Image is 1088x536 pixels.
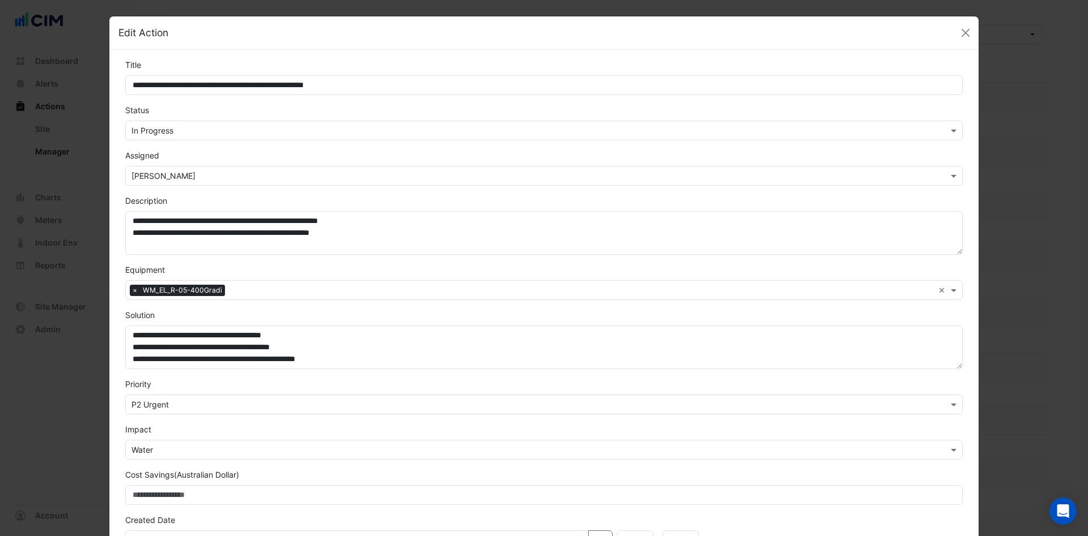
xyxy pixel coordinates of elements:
label: Created Date [125,514,175,526]
span: Clear [938,284,948,296]
button: Close [957,24,974,41]
label: Cost Savings (Australian Dollar) [125,469,239,481]
div: Open Intercom Messenger [1049,498,1077,525]
label: Title [125,59,141,71]
label: Solution [125,309,155,321]
label: Description [125,195,167,207]
label: Assigned [125,149,159,161]
label: Priority [125,378,151,390]
label: Status [125,104,149,116]
label: Impact [125,423,151,435]
label: Equipment [125,264,165,276]
h5: Edit Action [118,25,168,40]
span: × [130,285,140,296]
span: WM_EL_R-05-400Gradi [140,285,225,296]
